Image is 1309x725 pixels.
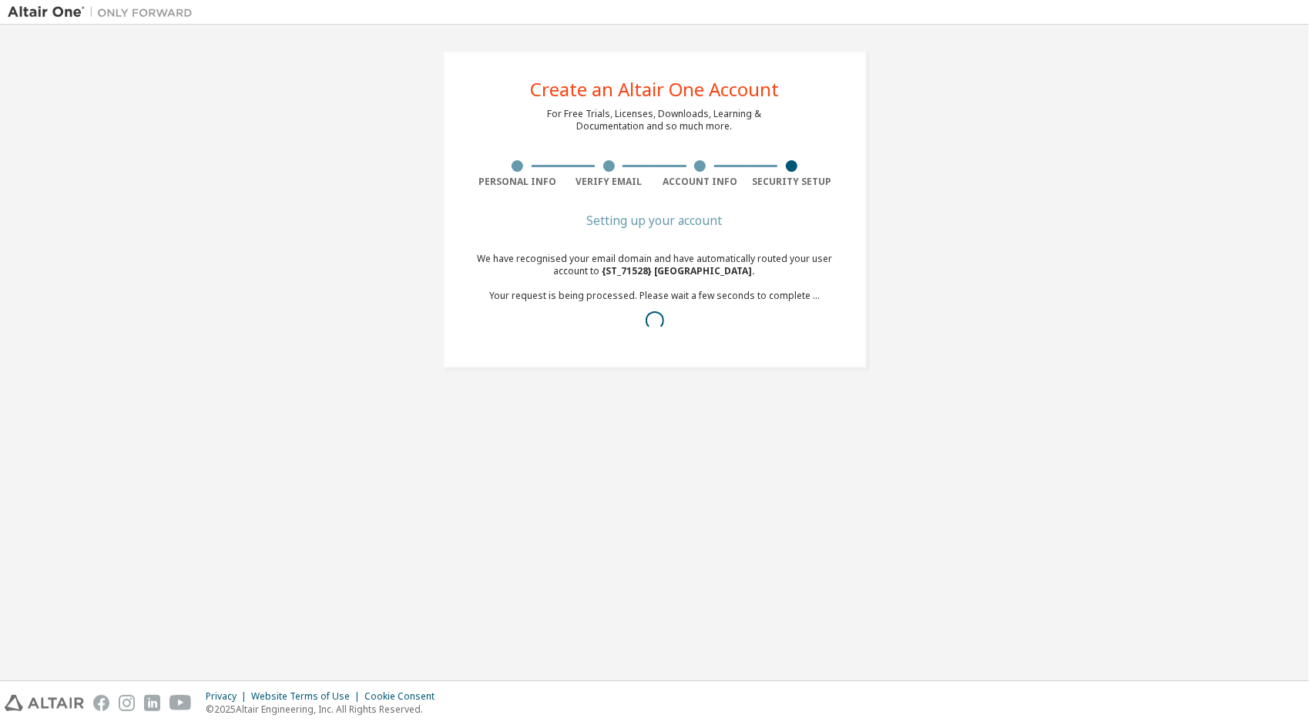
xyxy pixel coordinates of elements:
img: facebook.svg [93,695,109,711]
img: instagram.svg [119,695,135,711]
div: Setting up your account [472,216,837,225]
div: Verify Email [563,176,655,188]
p: © 2025 Altair Engineering, Inc. All Rights Reserved. [206,703,444,716]
div: Create an Altair One Account [530,80,779,99]
div: We have recognised your email domain and have automatically routed your user account to Your requ... [472,253,837,339]
div: Account Info [655,176,747,188]
img: linkedin.svg [144,695,160,711]
div: Security Setup [746,176,837,188]
span: {ST_71528} [GEOGRAPHIC_DATA] . [602,264,756,277]
div: Website Terms of Use [251,690,364,703]
div: For Free Trials, Licenses, Downloads, Learning & Documentation and so much more. [548,108,762,133]
div: Privacy [206,690,251,703]
div: Personal Info [472,176,564,188]
img: youtube.svg [169,695,192,711]
img: Altair One [8,5,200,20]
div: Cookie Consent [364,690,444,703]
img: altair_logo.svg [5,695,84,711]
